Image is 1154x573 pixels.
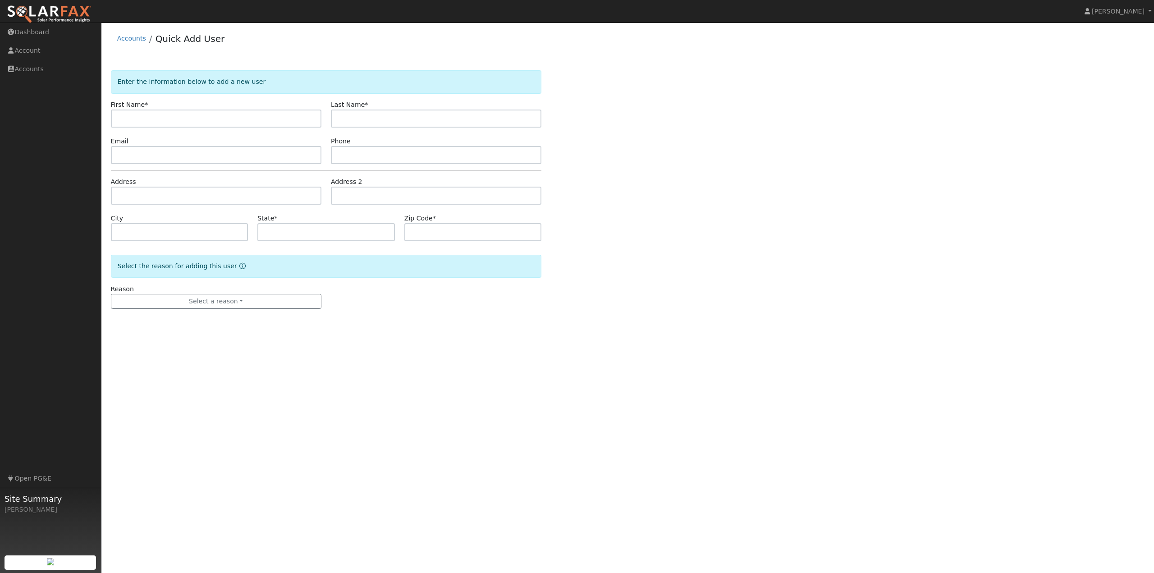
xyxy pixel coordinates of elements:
label: Phone [331,137,351,146]
div: [PERSON_NAME] [5,505,96,514]
span: Required [433,215,436,222]
label: First Name [111,100,148,110]
label: Reason [111,284,134,294]
label: City [111,214,124,223]
a: Quick Add User [156,33,225,44]
span: [PERSON_NAME] [1092,8,1145,15]
div: Select the reason for adding this user [111,255,542,278]
span: Site Summary [5,493,96,505]
label: Address [111,177,136,187]
label: Last Name [331,100,368,110]
button: Select a reason [111,294,321,309]
span: Required [145,101,148,108]
label: Email [111,137,128,146]
label: Address 2 [331,177,362,187]
a: Accounts [117,35,146,42]
label: Zip Code [404,214,436,223]
img: retrieve [47,558,54,565]
span: Required [365,101,368,108]
span: Required [274,215,277,222]
img: SolarFax [7,5,92,24]
label: State [257,214,277,223]
a: Reason for new user [237,262,246,270]
div: Enter the information below to add a new user [111,70,542,93]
